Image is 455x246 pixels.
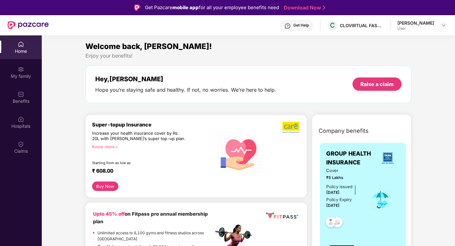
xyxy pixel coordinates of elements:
[265,210,299,221] img: fppp.png
[214,125,266,178] img: svg+xml;base64,PHN2ZyB4bWxucz0iaHR0cDovL3d3dy53My5vcmcvMjAwMC9zdmciIHhtbG5zOnhsaW5rPSJodHRwOi8vd3...
[18,116,24,122] img: svg+xml;base64,PHN2ZyBpZD0iSG9zcGl0YWxzIiB4bWxucz0iaHR0cDovL3d3dy53My5vcmcvMjAwMC9zdmciIHdpZHRoPS...
[85,42,212,51] span: Welcome back, [PERSON_NAME]!
[92,181,118,191] button: Buy Now
[326,149,375,167] span: GROUP HEALTH INSURANCE
[172,4,199,10] strong: mobile app
[397,26,434,31] div: User
[95,75,276,83] div: Hey, [PERSON_NAME]
[95,87,276,93] div: Hope you’re staying safe and healthy. If not, no worries. We’re here to help.
[134,4,140,11] img: Logo
[115,145,118,149] span: right
[330,215,345,231] img: svg+xml;base64,PHN2ZyB4bWxucz0iaHR0cDovL3d3dy53My5vcmcvMjAwMC9zdmciIHdpZHRoPSI0OC45NDMiIGhlaWdodD...
[326,190,340,195] span: [DATE]
[92,168,207,175] div: ₹ 608.00
[397,20,434,26] div: [PERSON_NAME]
[145,4,279,11] div: Get Pazcare for all your employee benefits need
[326,183,352,190] div: Policy issued
[371,189,391,210] img: icon
[282,121,300,133] img: b5dec4f62d2307b9de63beb79f102df3.png
[93,211,125,217] b: Upto 45% off
[360,81,394,88] div: Raise a claim
[323,4,325,11] img: Stroke
[379,150,396,167] img: insurerLogo
[18,91,24,97] img: svg+xml;base64,PHN2ZyBpZD0iQmVuZWZpdHMiIHhtbG5zPSJodHRwOi8vd3d3LnczLm9yZy8yMDAwL3N2ZyIgd2lkdGg9Ij...
[18,141,24,147] img: svg+xml;base64,PHN2ZyBpZD0iQ2xhaW0iIHhtbG5zPSJodHRwOi8vd3d3LnczLm9yZy8yMDAwL3N2ZyIgd2lkdGg9IjIwIi...
[92,144,210,149] div: Know more
[92,131,186,142] div: Increase your health insurance cover by Rs. 20L with [PERSON_NAME]’s super top-up plan.
[8,21,49,29] img: New Pazcare Logo
[326,196,352,203] div: Policy Expiry
[284,23,291,29] img: svg+xml;base64,PHN2ZyBpZD0iSGVscC0zMngzMiIgeG1sbnM9Imh0dHA6Ly93d3cudzMub3JnLzIwMDAvc3ZnIiB3aWR0aD...
[326,167,362,174] span: Cover
[319,126,369,135] span: Company benefits
[97,230,213,242] p: Unlimited access to 8,100 gyms and fitness studios across [GEOGRAPHIC_DATA]
[85,52,412,59] div: Enjoy your benefits!
[326,203,340,208] span: [DATE]
[340,22,384,28] div: CLOVIRTUAL FASHION PRIVATE LIMITED
[284,4,323,11] a: Download Now
[18,41,24,47] img: svg+xml;base64,PHN2ZyBpZD0iSG9tZSIgeG1sbnM9Imh0dHA6Ly93d3cudzMub3JnLzIwMDAvc3ZnIiB3aWR0aD0iMjAiIG...
[330,22,335,29] span: C
[92,121,214,128] div: Super-topup Insurance
[323,215,339,231] img: svg+xml;base64,PHN2ZyB4bWxucz0iaHR0cDovL3d3dy53My5vcmcvMjAwMC9zdmciIHdpZHRoPSI0OC45NDMiIGhlaWdodD...
[326,175,362,181] span: ₹5 Lakhs
[293,23,309,28] div: Get Help
[92,161,187,165] div: Starting from as low as
[18,66,24,72] img: svg+xml;base64,PHN2ZyB3aWR0aD0iMjAiIGhlaWdodD0iMjAiIHZpZXdCb3g9IjAgMCAyMCAyMCIgZmlsbD0ibm9uZSIgeG...
[441,23,446,28] img: svg+xml;base64,PHN2ZyBpZD0iRHJvcGRvd24tMzJ4MzIiIHhtbG5zPSJodHRwOi8vd3d3LnczLm9yZy8yMDAwL3N2ZyIgd2...
[93,211,208,224] b: on Fitpass pro annual membership plan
